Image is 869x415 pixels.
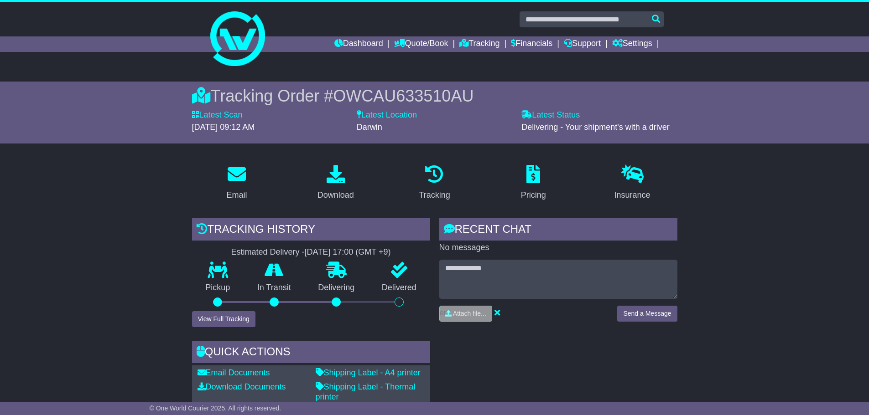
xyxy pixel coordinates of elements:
div: Quick Actions [192,341,430,365]
div: Estimated Delivery - [192,247,430,257]
a: Tracking [413,162,456,205]
div: RECENT CHAT [439,218,677,243]
a: Financials [511,36,552,52]
div: Tracking [419,189,450,201]
div: Download [317,189,354,201]
p: Delivering [305,283,369,293]
button: Send a Message [617,306,677,322]
div: Email [226,189,247,201]
span: Delivering - Your shipment's with a driver [521,123,670,132]
a: Dashboard [334,36,383,52]
p: In Transit [244,283,305,293]
a: Support [564,36,601,52]
p: No messages [439,243,677,253]
a: Insurance [609,162,656,205]
a: Download [312,162,360,205]
div: Tracking history [192,218,430,243]
a: Email Documents [198,368,270,377]
a: Quote/Book [394,36,448,52]
a: Shipping Label - A4 printer [316,368,421,377]
span: © One World Courier 2025. All rights reserved. [150,405,281,412]
button: View Full Tracking [192,311,255,327]
p: Pickup [192,283,244,293]
a: Tracking [459,36,500,52]
div: Insurance [614,189,650,201]
a: Download Documents [198,382,286,391]
div: Tracking Order # [192,86,677,106]
a: Settings [612,36,652,52]
label: Latest Location [357,110,417,120]
label: Latest Scan [192,110,243,120]
a: Pricing [515,162,552,205]
label: Latest Status [521,110,580,120]
div: [DATE] 17:00 (GMT +9) [305,247,391,257]
a: Email [220,162,253,205]
span: OWCAU633510AU [333,87,474,105]
p: Delivered [368,283,430,293]
a: Shipping Label - Thermal printer [316,382,416,401]
div: Pricing [521,189,546,201]
span: [DATE] 09:12 AM [192,123,255,132]
span: Darwin [357,123,382,132]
